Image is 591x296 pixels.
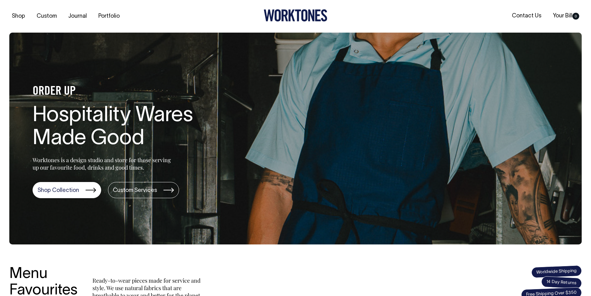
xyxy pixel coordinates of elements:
a: Your Bill0 [550,11,582,21]
span: 14 Day Returns [541,276,582,289]
a: Custom Services [108,182,179,198]
a: Shop [9,11,28,21]
span: 0 [572,13,579,20]
h1: Hospitality Wares Made Good [33,104,231,151]
a: Journal [66,11,89,21]
a: Shop Collection [33,182,101,198]
span: Worldwide Shipping [531,265,582,278]
p: Worktones is a design studio and store for those serving up our favourite food, drinks and good t... [33,156,174,171]
a: Portfolio [96,11,122,21]
a: Contact Us [509,11,544,21]
h4: ORDER UP [33,85,231,98]
a: Custom [34,11,59,21]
